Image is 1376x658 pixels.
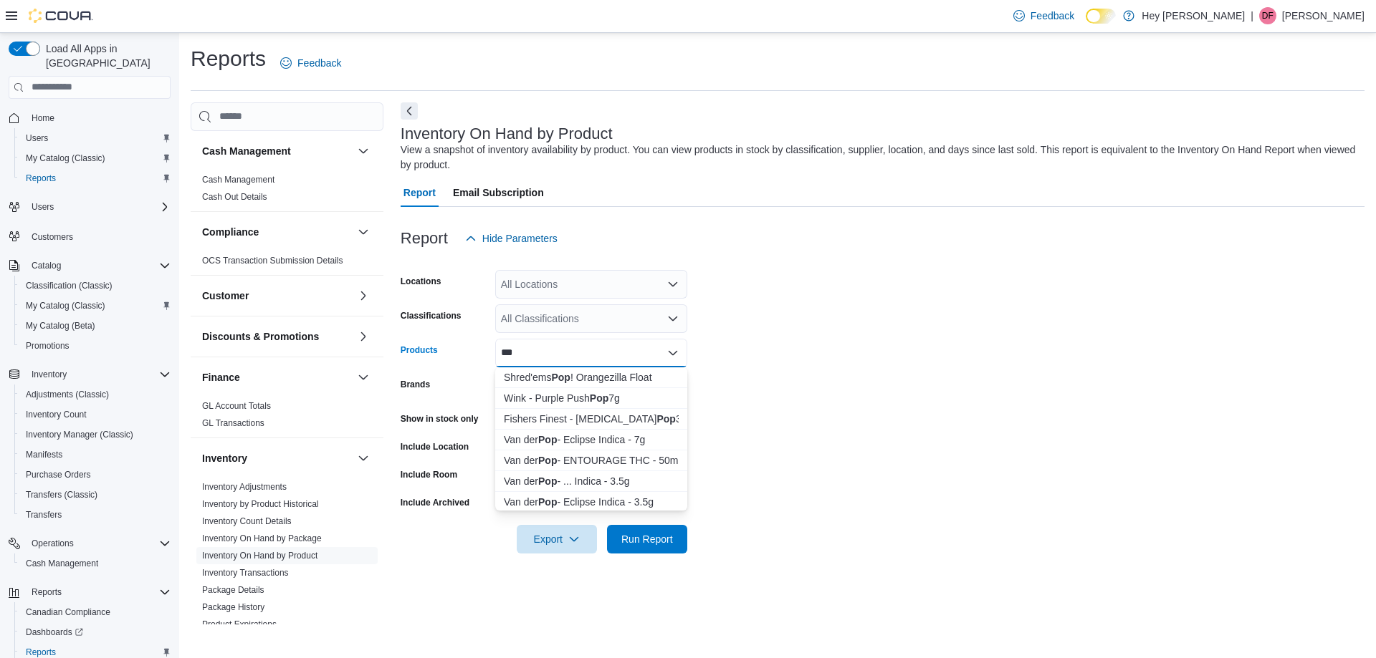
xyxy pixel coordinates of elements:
[504,495,679,509] div: Van der - Eclipse Indica - 3.5g
[202,225,352,239] button: Compliance
[202,619,277,629] a: Product Expirations
[40,42,171,70] span: Load All Apps in [GEOGRAPHIC_DATA]
[202,482,287,492] a: Inventory Adjustments
[297,56,341,70] span: Feedback
[26,280,113,291] span: Classification (Classic)
[20,486,171,503] span: Transfers (Classic)
[20,130,54,147] a: Users
[14,316,176,336] button: My Catalog (Beta)
[482,231,558,246] span: Hide Parameters
[202,481,287,493] span: Inventory Adjustments
[14,148,176,168] button: My Catalog (Classic)
[20,277,171,294] span: Classification (Classic)
[14,425,176,445] button: Inventory Manager (Classic)
[401,102,418,120] button: Next
[191,397,383,437] div: Finance
[20,446,68,463] a: Manifests
[202,192,267,202] a: Cash Out Details
[202,551,317,561] a: Inventory On Hand by Product
[202,418,264,428] a: GL Transactions
[26,320,95,332] span: My Catalog (Beta)
[32,112,54,124] span: Home
[20,506,171,523] span: Transfers
[20,555,171,572] span: Cash Management
[202,451,352,465] button: Inventory
[26,647,56,658] span: Reports
[20,406,92,423] a: Inventory Count
[202,601,264,613] span: Package History
[26,109,171,127] span: Home
[202,191,267,203] span: Cash Out Details
[202,144,291,158] h3: Cash Management
[202,144,352,158] button: Cash Management
[26,366,171,383] span: Inventory
[590,392,608,404] strong: Pop
[538,434,557,445] strong: Pop
[495,367,687,388] button: Shred'ems Pop! Orangezilla Float
[32,231,73,243] span: Customers
[525,525,588,553] span: Export
[202,533,322,543] a: Inventory On Hand by Package
[607,525,687,553] button: Run Report
[26,469,91,480] span: Purchase Orders
[20,555,104,572] a: Cash Management
[20,446,171,463] span: Manifests
[26,535,171,552] span: Operations
[1251,7,1253,24] p: |
[20,150,171,167] span: My Catalog (Classic)
[26,228,79,246] a: Customers
[355,287,372,304] button: Customer
[14,405,176,425] button: Inventory Count
[202,289,352,303] button: Customer
[26,449,62,460] span: Manifests
[26,198,59,216] button: Users
[3,107,176,128] button: Home
[401,497,469,508] label: Include Archived
[20,297,171,314] span: My Catalog (Classic)
[14,465,176,485] button: Purchase Orders
[538,496,557,508] strong: Pop
[459,224,563,253] button: Hide Parameters
[1282,7,1365,24] p: [PERSON_NAME]
[551,372,570,383] strong: Pop
[26,558,98,569] span: Cash Management
[1008,1,1080,30] a: Feedback
[656,413,675,425] strong: Pop
[202,329,319,344] h3: Discounts & Promotions
[202,533,322,544] span: Inventory On Hand by Package
[20,337,75,354] a: Promotions
[3,582,176,602] button: Reports
[26,509,62,521] span: Transfers
[32,260,61,271] span: Catalog
[1031,9,1074,23] span: Feedback
[401,125,613,142] h3: Inventory On Hand by Product
[495,388,687,409] button: Wink - Purple Push Pop 7g
[29,9,93,23] img: Cova
[20,130,171,147] span: Users
[14,485,176,505] button: Transfers (Classic)
[202,289,249,303] h3: Customer
[504,453,679,468] div: Van der - ENTOURAGE THC - 50ml
[1259,7,1276,24] div: Dawna Fuller
[20,170,171,187] span: Reports
[26,257,67,274] button: Catalog
[1142,7,1245,24] p: Hey [PERSON_NAME]
[14,622,176,642] a: Dashboards
[401,230,448,247] h3: Report
[14,128,176,148] button: Users
[401,441,469,453] label: Include Location
[20,624,171,641] span: Dashboards
[32,586,62,598] span: Reports
[20,624,89,641] a: Dashboards
[202,400,271,412] span: GL Account Totals
[26,535,80,552] button: Operations
[20,604,171,621] span: Canadian Compliance
[401,142,1357,173] div: View a snapshot of inventory availability by product. You can view products in stock by classific...
[20,466,171,483] span: Purchase Orders
[26,366,72,383] button: Inventory
[495,409,687,430] button: Fishers Finest - Gastro Pop 3.5g
[20,386,115,403] a: Adjustments (Classic)
[3,226,176,246] button: Customers
[202,370,240,384] h3: Finance
[495,450,687,471] button: Van der Pop - ENTOURAGE THC - 50ml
